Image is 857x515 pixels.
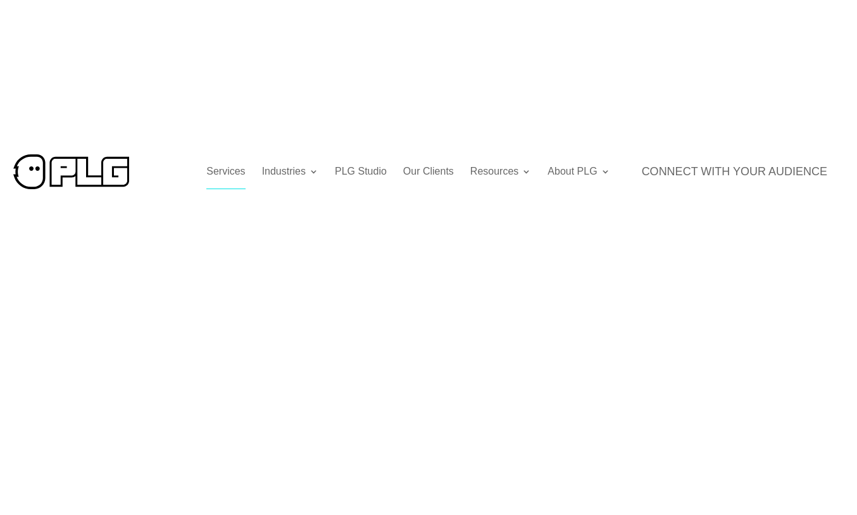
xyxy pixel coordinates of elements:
a: Connect with Your Audience [627,154,842,189]
a: Our Clients [403,154,454,189]
a: Services [206,154,245,189]
a: About PLG [547,154,610,189]
a: PLG Studio [335,154,387,189]
a: Resources [470,154,531,189]
a: Industries [262,154,318,189]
